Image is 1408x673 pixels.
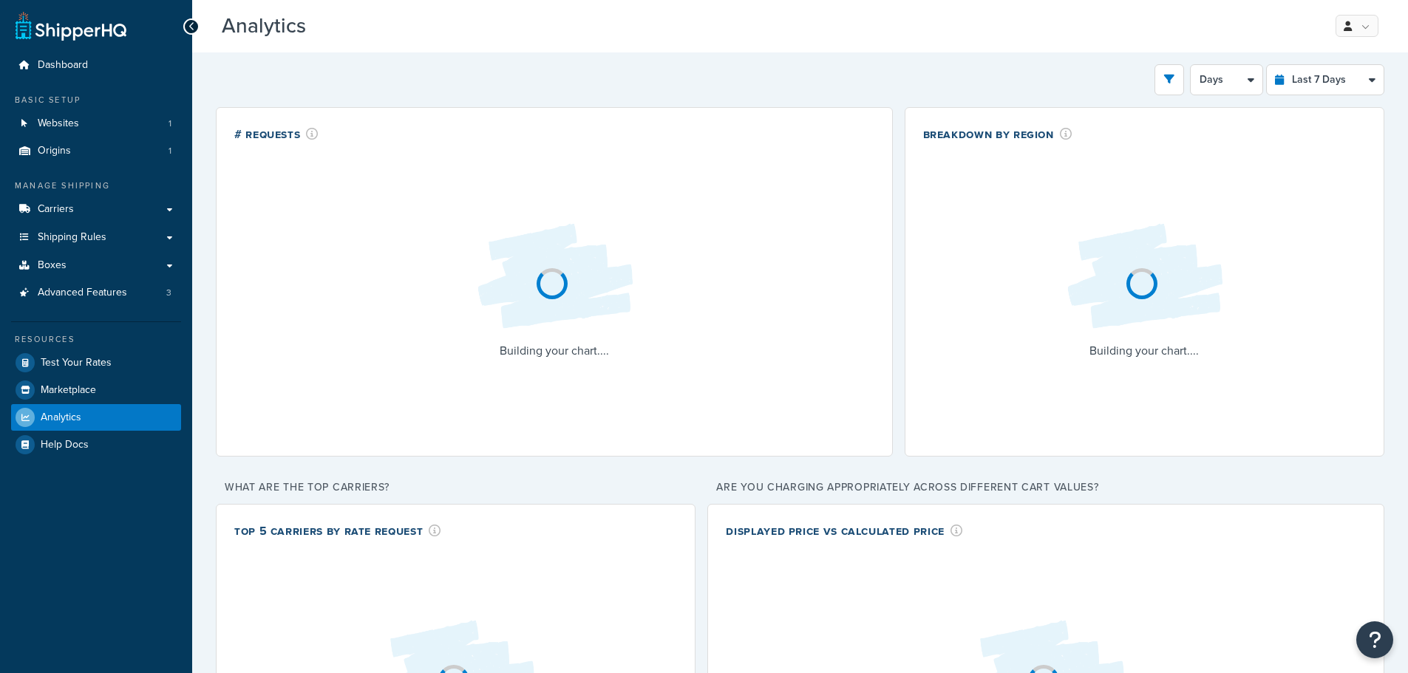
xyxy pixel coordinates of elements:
[11,110,181,137] li: Websites
[11,137,181,165] li: Origins
[38,117,79,130] span: Websites
[1356,621,1393,658] button: Open Resource Center
[38,287,127,299] span: Advanced Features
[41,357,112,369] span: Test Your Rates
[11,333,181,346] div: Resources
[38,231,106,244] span: Shipping Rules
[222,15,1310,38] h3: Analytics
[466,212,643,341] img: Loading...
[11,196,181,223] a: Carriers
[216,477,696,498] p: What are the top carriers?
[11,404,181,431] a: Analytics
[11,52,181,79] a: Dashboard
[923,126,1072,143] div: Breakdown by Region
[11,224,181,251] a: Shipping Rules
[234,126,319,143] div: # Requests
[466,341,643,361] p: Building your chart....
[707,477,1384,498] p: Are you charging appropriately across different cart values?
[11,431,181,458] a: Help Docs
[726,522,962,539] div: Displayed Price vs Calculated Price
[11,349,181,376] a: Test Your Rates
[38,145,71,157] span: Origins
[38,203,74,216] span: Carriers
[169,117,171,130] span: 1
[11,94,181,106] div: Basic Setup
[11,252,181,279] a: Boxes
[11,377,181,403] a: Marketplace
[41,411,81,424] span: Analytics
[1055,341,1233,361] p: Building your chart....
[1055,212,1233,341] img: Loading...
[38,59,88,72] span: Dashboard
[11,279,181,307] a: Advanced Features3
[234,522,441,539] div: Top 5 Carriers by Rate Request
[41,384,96,397] span: Marketplace
[169,145,171,157] span: 1
[11,180,181,192] div: Manage Shipping
[166,287,171,299] span: 3
[310,20,360,37] span: Beta
[38,259,67,272] span: Boxes
[41,439,89,451] span: Help Docs
[11,137,181,165] a: Origins1
[1154,64,1184,95] button: open filter drawer
[11,110,181,137] a: Websites1
[11,279,181,307] li: Advanced Features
